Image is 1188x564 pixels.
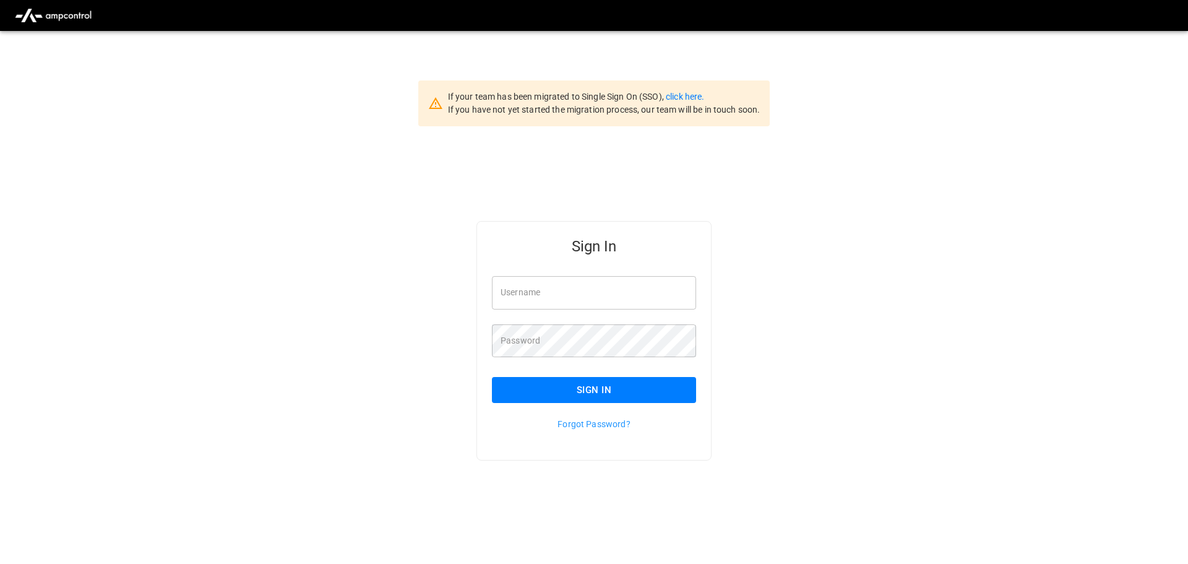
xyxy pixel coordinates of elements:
[10,4,97,27] img: ampcontrol.io logo
[666,92,704,102] a: click here.
[492,236,696,256] h5: Sign In
[492,418,696,430] p: Forgot Password?
[448,92,666,102] span: If your team has been migrated to Single Sign On (SSO),
[492,377,696,403] button: Sign In
[448,105,760,115] span: If you have not yet started the migration process, our team will be in touch soon.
